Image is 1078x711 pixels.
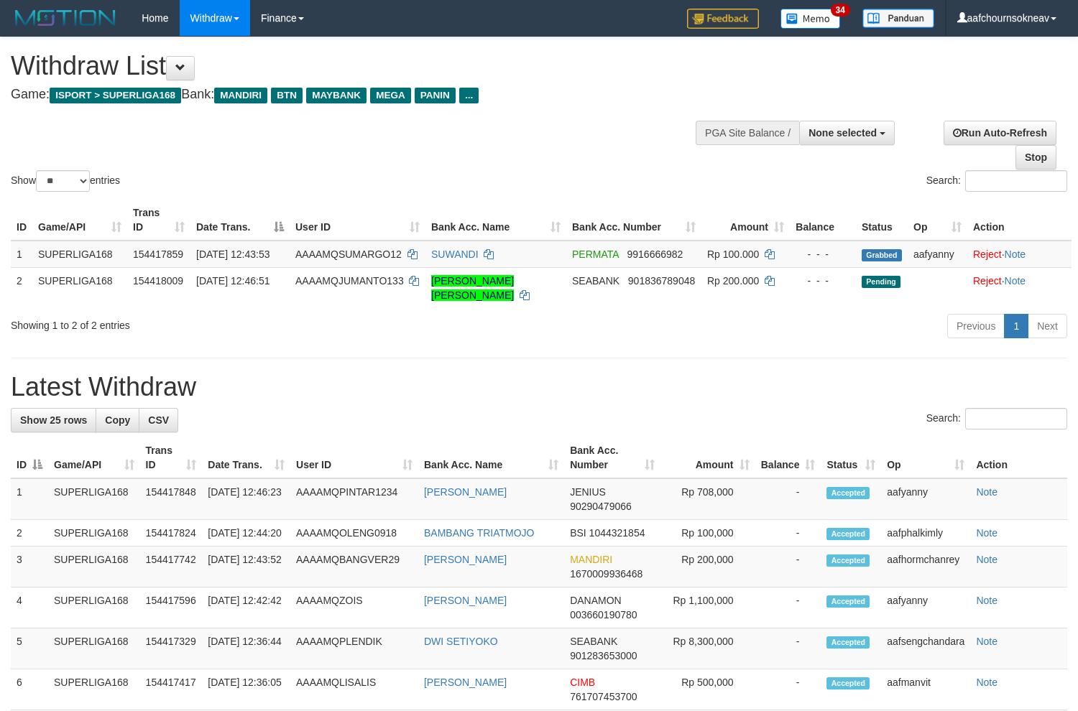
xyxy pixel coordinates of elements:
[660,587,755,628] td: Rp 1,100,000
[660,437,755,478] th: Amount: activate to sort column ascending
[290,547,418,587] td: AAAAMQBANGVER29
[862,276,900,288] span: Pending
[826,595,870,608] span: Accepted
[11,312,438,333] div: Showing 1 to 2 of 2 entries
[707,248,759,260] span: Rp 100.000
[1005,275,1026,287] a: Note
[11,88,704,102] h4: Game: Bank:
[965,408,1067,429] input: Search:
[826,487,870,499] span: Accepted
[127,200,190,241] th: Trans ID: activate to sort column ascending
[418,437,564,478] th: Bank Acc. Name: activate to sort column ascending
[202,520,290,547] td: [DATE] 12:44:20
[967,241,1072,268] td: ·
[967,267,1072,308] td: ·
[11,520,48,547] td: 2
[696,121,799,145] div: PGA Site Balance /
[140,478,203,520] td: 154417848
[755,437,821,478] th: Balance: activate to sort column ascending
[20,414,87,426] span: Show 25 rows
[826,554,870,567] span: Accepted
[11,7,120,29] img: MOTION_logo.png
[11,669,48,710] td: 6
[11,373,1067,401] h1: Latest Withdraw
[459,88,479,103] span: ...
[967,200,1072,241] th: Action
[755,587,821,628] td: -
[976,677,998,688] a: Note
[790,200,856,241] th: Balance
[976,486,998,498] a: Note
[826,677,870,689] span: Accepted
[755,547,821,587] td: -
[96,408,139,432] a: Copy
[566,200,701,241] th: Bank Acc. Number: activate to sort column ascending
[570,554,612,565] span: MANDIRI
[976,554,998,565] a: Note
[48,520,140,547] td: SUPERLIGA168
[908,200,967,241] th: Op: activate to sort column ascending
[564,437,660,478] th: Bank Acc. Number: activate to sort column ascending
[290,628,418,669] td: AAAAMQPLENDIK
[140,547,203,587] td: 154417742
[926,170,1067,192] label: Search:
[628,275,695,287] span: Copy 901836789048 to clipboard
[140,628,203,669] td: 154417329
[202,547,290,587] td: [DATE] 12:43:52
[36,170,90,192] select: Showentries
[862,9,934,28] img: panduan.png
[424,677,507,688] a: [PERSON_NAME]
[881,547,970,587] td: aafhormchanrey
[370,88,411,103] span: MEGA
[976,636,998,647] a: Note
[306,88,367,103] span: MAYBANK
[140,520,203,547] td: 154417824
[11,437,48,478] th: ID: activate to sort column descending
[202,628,290,669] td: [DATE] 12:36:44
[48,669,140,710] td: SUPERLIGA168
[133,248,183,260] span: 154417859
[105,414,130,426] span: Copy
[431,248,479,260] a: SUWANDI
[570,609,637,621] span: Copy 003660190780 to clipboard
[821,437,881,478] th: Status: activate to sort column ascending
[570,527,586,539] span: BSI
[808,127,877,139] span: None selected
[290,478,418,520] td: AAAAMQPINTAR1234
[570,501,632,512] span: Copy 90290479066 to clipboard
[424,636,498,647] a: DWI SETIYOKO
[11,267,32,308] td: 2
[660,520,755,547] td: Rp 100,000
[862,249,902,261] span: Grabbed
[48,437,140,478] th: Game/API: activate to sort column ascending
[796,274,850,288] div: - - -
[48,547,140,587] td: SUPERLIGA168
[290,520,418,547] td: AAAAMQOLENG0918
[424,595,507,606] a: [PERSON_NAME]
[976,595,998,606] a: Note
[908,241,967,268] td: aafyanny
[271,88,303,103] span: BTN
[202,669,290,710] td: [DATE] 12:36:05
[11,52,704,80] h1: Withdraw List
[148,414,169,426] span: CSV
[687,9,759,29] img: Feedback.jpg
[796,247,850,261] div: - - -
[11,478,48,520] td: 1
[570,568,642,580] span: Copy 1670009936468 to clipboard
[973,248,1002,260] a: Reject
[290,587,418,628] td: AAAAMQZOIS
[572,248,619,260] span: PERMATA
[196,248,269,260] span: [DATE] 12:43:53
[881,437,970,478] th: Op: activate to sort column ascending
[976,527,998,539] a: Note
[1015,145,1056,169] a: Stop
[944,121,1056,145] a: Run Auto-Refresh
[11,628,48,669] td: 5
[1028,314,1067,338] a: Next
[707,275,759,287] span: Rp 200.000
[202,437,290,478] th: Date Trans.: activate to sort column ascending
[140,437,203,478] th: Trans ID: activate to sort column ascending
[856,200,908,241] th: Status
[50,88,181,103] span: ISPORT > SUPERLIGA168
